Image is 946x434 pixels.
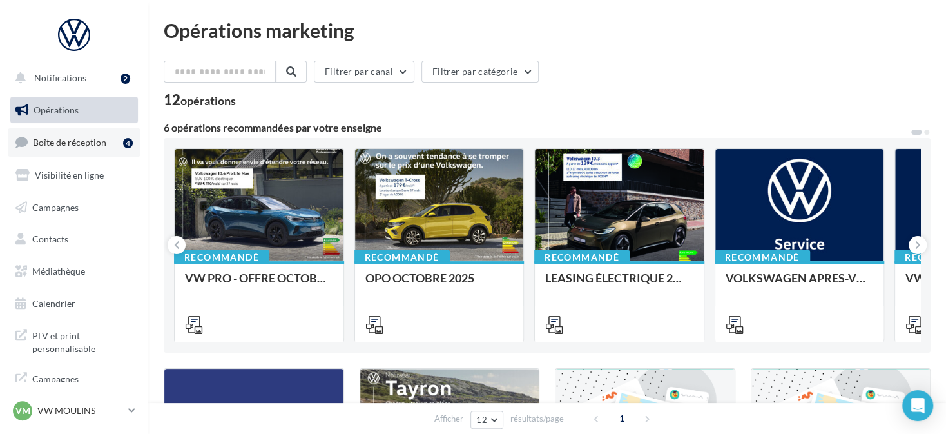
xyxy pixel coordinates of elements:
span: PLV et print personnalisable [32,327,133,355]
div: 4 [123,138,133,148]
div: Recommandé [354,250,450,264]
button: Notifications 2 [8,64,135,92]
a: VM VW MOULINS [10,399,138,423]
span: VM [15,404,30,417]
span: Calendrier [32,298,75,309]
div: Recommandé [534,250,630,264]
span: 1 [612,408,632,429]
span: Campagnes [32,201,79,212]
div: 2 [121,74,130,84]
span: résultats/page [510,413,564,425]
a: Campagnes DataOnDemand [8,365,140,403]
a: Campagnes [8,194,140,221]
span: Médiathèque [32,266,85,277]
div: 12 [164,93,236,107]
a: Opérations [8,97,140,124]
div: OPO OCTOBRE 2025 [365,271,514,297]
div: LEASING ÉLECTRIQUE 2025 [545,271,693,297]
a: Calendrier [8,290,140,317]
span: 12 [476,415,487,425]
div: Recommandé [715,250,810,264]
button: Filtrer par catégorie [421,61,539,83]
button: 12 [470,411,503,429]
a: Boîte de réception4 [8,128,140,156]
span: Visibilité en ligne [35,170,104,181]
div: Open Intercom Messenger [902,390,933,421]
div: 6 opérations recommandées par votre enseigne [164,123,910,133]
span: Notifications [34,72,86,83]
span: Campagnes DataOnDemand [32,370,133,398]
a: Médiathèque [8,258,140,285]
span: Boîte de réception [33,137,106,148]
span: Afficher [434,413,463,425]
p: VW MOULINS [37,404,123,417]
div: VOLKSWAGEN APRES-VENTE [726,271,874,297]
div: opérations [180,95,236,106]
span: Opérations [34,104,79,115]
a: Visibilité en ligne [8,162,140,189]
div: Opérations marketing [164,21,931,40]
div: Recommandé [174,250,269,264]
div: VW PRO - OFFRE OCTOBRE 25 [185,271,333,297]
a: PLV et print personnalisable [8,322,140,360]
a: Contacts [8,226,140,253]
span: Contacts [32,233,68,244]
button: Filtrer par canal [314,61,414,83]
